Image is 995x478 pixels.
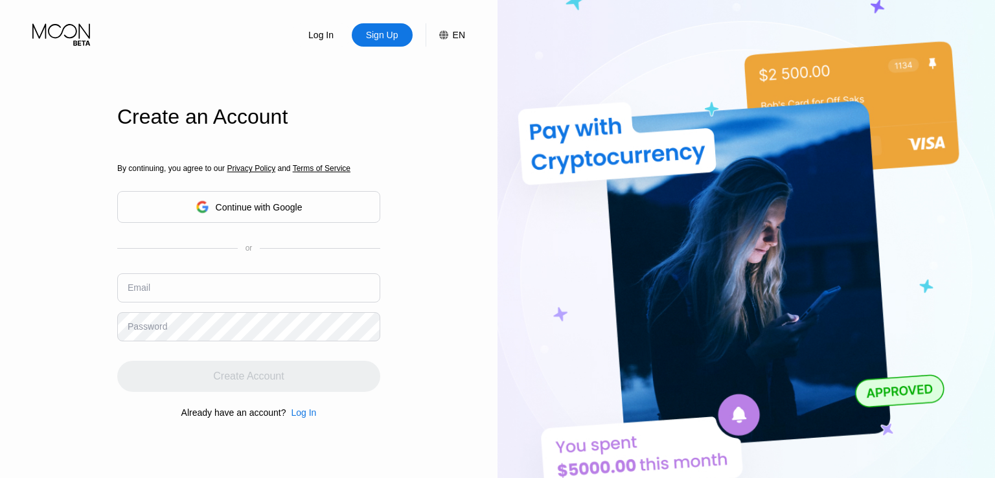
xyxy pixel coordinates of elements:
div: Log In [286,407,316,418]
div: Log In [291,23,352,47]
div: By continuing, you agree to our [117,164,380,173]
div: Continue with Google [216,202,303,212]
div: or [246,244,253,253]
div: Email [128,282,150,293]
div: Create an Account [117,105,380,129]
div: EN [426,23,465,47]
span: Terms of Service [293,164,350,173]
div: Already have an account? [181,407,286,418]
div: Password [128,321,167,332]
span: Privacy Policy [227,164,275,173]
div: Continue with Google [117,191,380,223]
div: EN [453,30,465,40]
div: Log In [307,28,335,41]
span: and [275,164,293,173]
div: Log In [291,407,316,418]
div: Sign Up [352,23,413,47]
div: Sign Up [365,28,400,41]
